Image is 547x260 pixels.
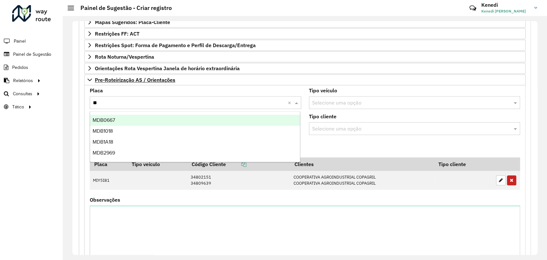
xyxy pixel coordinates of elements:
[84,17,526,28] a: Mapas Sugeridos: Placa-Cliente
[290,171,434,190] td: COOPERATIVA AGROINDUSTRIAL COPAGRIL COOPERATIVA AGROINDUSTRIAL COPAGRIL
[90,111,300,162] ng-dropdown-panel: Options list
[90,171,127,190] td: MIY5I81
[93,139,113,145] span: MDB1A18
[95,54,154,59] span: Rota Noturna/Vespertina
[84,74,526,85] a: Pre-Roteirização AS / Orientações
[90,87,103,94] label: Placa
[95,31,139,36] span: Restrições FF: ACT
[84,63,526,74] a: Orientações Rota Vespertina Janela de horário extraordinária
[13,51,51,58] span: Painel de Sugestão
[95,66,240,71] span: Orientações Rota Vespertina Janela de horário extraordinária
[187,157,290,171] th: Código Cliente
[14,38,26,45] span: Painel
[90,196,120,204] label: Observações
[93,128,113,134] span: MDB1018
[13,77,33,84] span: Relatórios
[481,2,529,8] h3: Kenedi
[288,99,293,106] span: Clear all
[434,157,493,171] th: Tipo cliente
[13,90,32,97] span: Consultas
[187,171,290,190] td: 34802151 34809639
[84,28,526,39] a: Restrições FF: ACT
[309,87,337,94] label: Tipo veículo
[12,104,24,110] span: Tático
[84,51,526,62] a: Rota Noturna/Vespertina
[84,40,526,51] a: Restrições Spot: Forma de Pagamento e Perfil de Descarga/Entrega
[95,20,170,25] span: Mapas Sugeridos: Placa-Cliente
[90,157,127,171] th: Placa
[466,1,480,15] a: Contato Rápido
[309,113,336,120] label: Tipo cliente
[226,161,246,167] a: Copiar
[93,117,115,123] span: MDB0667
[127,157,187,171] th: Tipo veículo
[290,157,434,171] th: Clientes
[12,64,28,71] span: Pedidos
[95,77,175,82] span: Pre-Roteirização AS / Orientações
[95,43,256,48] span: Restrições Spot: Forma de Pagamento e Perfil de Descarga/Entrega
[481,8,529,14] span: Kenedi [PERSON_NAME]
[93,150,115,155] span: MDB2969
[74,4,172,12] h2: Painel de Sugestão - Criar registro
